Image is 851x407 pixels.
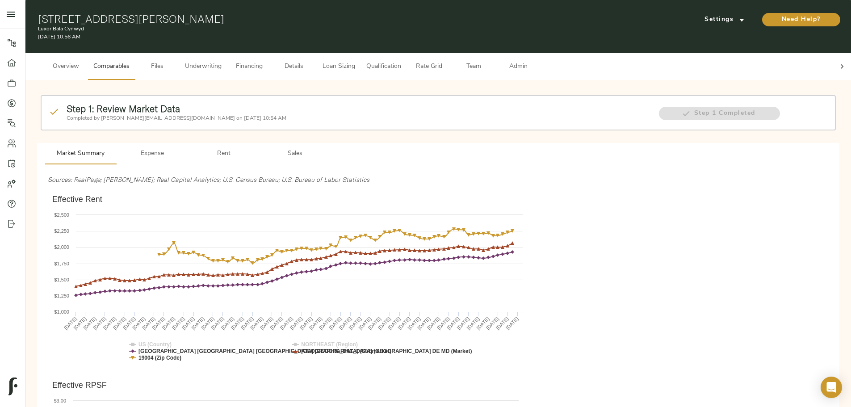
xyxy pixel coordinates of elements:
text: [DATE] [63,316,78,331]
text: [DATE] [82,316,97,331]
text: [DATE] [240,316,255,331]
span: Settings [700,14,749,25]
text: [DATE] [485,316,500,331]
span: Team [457,61,490,72]
span: Files [140,61,174,72]
text: [DATE] [407,316,421,331]
text: [DATE] [151,316,166,331]
text: [DATE] [426,316,441,331]
text: [DATE] [436,316,451,331]
text: [DATE] [416,316,431,331]
text: [DATE] [289,316,304,331]
span: Comparables [93,61,130,72]
text: [DATE] [190,316,205,331]
span: Financing [232,61,266,72]
text: [DATE] [181,316,196,331]
img: logo [8,378,17,395]
span: Overview [49,61,83,72]
text: NORTHEAST (Region) [301,341,358,348]
p: [DATE] 10:56 AM [38,33,572,41]
text: 19004 (Zip Code) [138,355,181,361]
text: [DATE] [367,316,382,331]
text: [DATE] [72,316,87,331]
text: $1,500 [54,277,69,282]
button: Need Help? [762,13,840,26]
span: Need Help? [771,14,831,25]
text: [DATE] [338,316,352,331]
text: $1,750 [54,261,69,266]
text: [DATE] [348,316,362,331]
p: Luxor Bala Cynwyd [38,25,572,33]
p: Completed by [PERSON_NAME][EMAIL_ADDRESS][DOMAIN_NAME] on [DATE] 10:54 AM [67,114,649,122]
text: [DATE] [397,316,411,331]
text: [DATE] [299,316,314,331]
text: $2,500 [54,212,69,218]
span: Expense [122,148,183,159]
span: Sales [265,148,326,159]
text: [DATE] [377,316,392,331]
text: [DATE] [161,316,176,331]
span: Underwriting [185,61,222,72]
text: [DATE] [210,316,225,331]
span: Loan Sizing [322,61,356,72]
text: [DATE] [122,316,137,331]
text: [GEOGRAPHIC_DATA] (Submarket) [301,348,391,354]
text: $1,250 [54,293,69,298]
text: [DATE] [249,316,264,331]
text: [DATE] [456,316,470,331]
span: Rate Grid [412,61,446,72]
text: [DATE] [357,316,372,331]
text: [DATE] [92,316,107,331]
text: [DATE] [259,316,274,331]
text: [DATE] [269,316,284,331]
p: Sources: RealPage; [PERSON_NAME]; Real Capital Analytics; U.S. Census Bureau; U.S. Bureau of Labo... [48,175,829,184]
text: [DATE] [495,316,510,331]
text: [DATE] [318,316,333,331]
text: Effective RPSF [52,381,107,390]
text: $3.00 [54,398,66,403]
div: Open Intercom Messenger [821,377,842,398]
text: [DATE] [102,316,117,331]
text: US (Country) [138,341,172,348]
text: [DATE] [230,316,245,331]
text: [DATE] [200,316,215,331]
text: [DATE] [465,316,480,331]
text: Effective Rent [52,195,102,204]
span: Qualification [366,61,401,72]
text: [DATE] [112,316,127,331]
text: $1,000 [54,309,69,315]
text: [DATE] [505,316,520,331]
span: Market Summary [50,148,111,159]
text: $2,250 [54,228,69,234]
text: [DATE] [220,316,235,331]
span: Admin [501,61,535,72]
text: [DATE] [446,316,461,331]
h1: [STREET_ADDRESS][PERSON_NAME] [38,13,572,25]
strong: Step 1: Review Market Data [67,103,180,114]
text: [DATE] [131,316,146,331]
svg: Effective Rent [48,191,527,370]
text: [DATE] [328,316,343,331]
text: [DATE] [308,316,323,331]
text: [DATE] [475,316,490,331]
span: Rent [193,148,254,159]
text: [DATE] [141,316,156,331]
text: [GEOGRAPHIC_DATA] [GEOGRAPHIC_DATA] [GEOGRAPHIC_DATA] [GEOGRAPHIC_DATA] [GEOGRAPHIC_DATA] DE MD (... [138,348,472,354]
span: Details [277,61,311,72]
text: [DATE] [387,316,402,331]
text: $2,000 [54,244,69,250]
button: Settings [691,13,758,26]
text: [DATE] [171,316,186,331]
text: [DATE] [279,316,294,331]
